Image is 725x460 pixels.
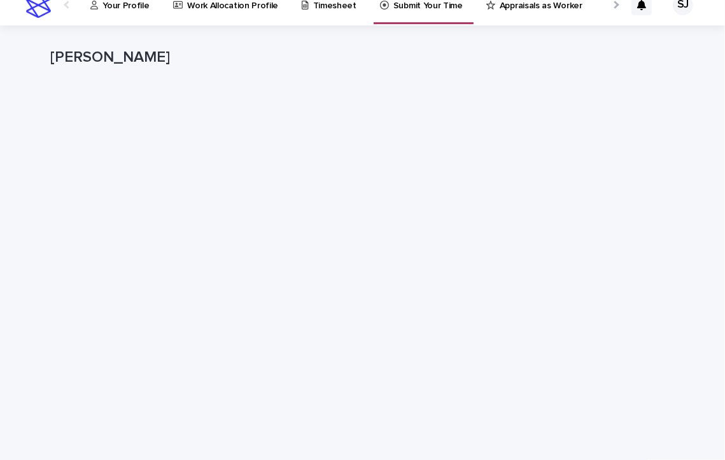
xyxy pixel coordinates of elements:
p: [PERSON_NAME] [51,48,670,67]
